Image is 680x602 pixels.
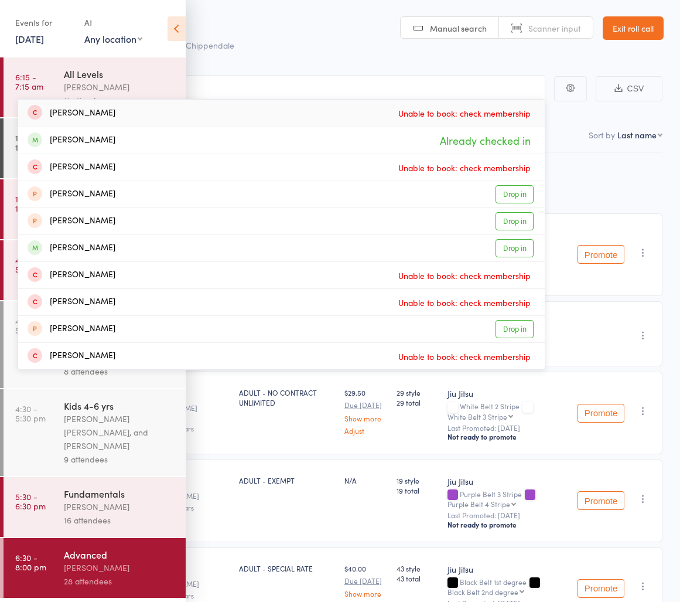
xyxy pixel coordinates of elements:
a: Drop in [496,320,534,338]
span: Unable to book: check membership [395,348,534,365]
div: Jiu Jitsu [447,563,568,575]
div: [PERSON_NAME] [PERSON_NAME], and [PERSON_NAME] [64,412,176,453]
time: 4:30 - 5:30 pm [15,316,46,335]
span: 29 style [397,387,438,397]
div: Fundamentals [64,487,176,500]
span: Unable to book: check membership [395,294,534,311]
button: Promote [578,404,624,423]
input: Search by name [18,75,545,102]
a: Drop in [496,212,534,230]
span: 19 total [397,485,438,495]
div: Not ready to promote [447,520,568,529]
span: Manual search [430,22,487,34]
div: At [84,13,142,32]
div: Events for [15,13,73,32]
small: Last Promoted: [DATE] [447,511,568,519]
div: Last name [617,129,657,141]
a: 12:00 -1:00 pmAll Levels[PERSON_NAME]10 attendees [4,179,186,239]
div: ADULT - NO CONTRACT UNLIMITED [239,387,335,407]
time: 5:30 - 6:30 pm [15,492,46,511]
small: Due [DATE] [344,577,387,585]
div: 8 attendees [64,365,176,378]
div: [PERSON_NAME] [28,295,115,309]
div: [PERSON_NAME] [28,349,115,363]
a: 4:30 -5:30 pmFundamentals[PERSON_NAME]4 attendees [4,240,186,300]
div: Black Belt 1st degree [447,578,568,596]
div: [PERSON_NAME] [28,188,115,201]
time: 11:00 - 12:00 pm [15,133,49,152]
div: [PERSON_NAME] [28,322,115,336]
span: Already checked in [437,130,534,151]
div: Jiu Jitsu [447,475,568,487]
time: 6:30 - 8:00 pm [15,553,46,572]
div: Kids 4-6 yrs [64,399,176,412]
a: Drop in [496,239,534,257]
time: 6:15 - 7:15 am [15,72,43,91]
a: 6:30 -8:00 pmAdvanced[PERSON_NAME]28 attendees [4,538,186,598]
div: $29.50 [344,387,387,434]
div: Not ready to promote [447,432,568,441]
div: [PERSON_NAME] [64,80,176,94]
a: Adjust [344,427,387,434]
span: 19 style [397,475,438,485]
time: 4:30 - 5:30 pm [15,404,46,423]
div: ADULT - EXEMPT [239,475,335,485]
a: 6:15 -7:15 amAll Levels[PERSON_NAME]11 attendees [4,57,186,117]
a: Show more [344,414,387,422]
div: Purple Belt 3 Stripe [447,490,568,508]
div: [PERSON_NAME] [64,500,176,513]
div: 28 attendees [64,574,176,588]
small: Due [DATE] [344,401,387,409]
a: 4:30 -5:30 pmKids 4-6 yrs[PERSON_NAME] [PERSON_NAME], and [PERSON_NAME]9 attendees [4,389,186,476]
time: 4:30 - 5:30 pm [15,255,46,274]
span: 43 style [397,563,438,573]
div: [PERSON_NAME] [64,561,176,574]
div: 11 attendees [64,94,176,107]
span: Unable to book: check membership [395,159,534,176]
span: 29 total [397,397,438,407]
div: ADULT - SPECIAL RATE [239,563,335,573]
div: [PERSON_NAME] [28,242,115,255]
div: [PERSON_NAME] [28,107,115,120]
span: Unable to book: check membership [395,104,534,122]
div: Purple Belt 4 Stripe [447,500,510,508]
button: Promote [578,491,624,510]
label: Sort by [589,129,615,141]
div: Any location [84,32,142,45]
a: 11:00 -12:00 pmNogi All Levels[PERSON_NAME]4 attendees [4,118,186,178]
button: Promote [578,579,624,598]
a: 4:30 -5:30 pmKids 7-14 yrs[PERSON_NAME] [PERSON_NAME], and [PERSON_NAME]8 attendees [4,301,186,388]
div: All Levels [64,67,176,80]
div: Jiu Jitsu [447,387,568,399]
span: Scanner input [528,22,581,34]
span: Unable to book: check membership [395,267,534,284]
div: 16 attendees [64,513,176,527]
a: Drop in [496,185,534,203]
span: Chippendale [186,39,234,51]
div: 9 attendees [64,453,176,466]
div: N/A [344,475,387,485]
span: 43 total [397,573,438,583]
div: [PERSON_NAME] [28,268,115,282]
button: Promote [578,245,624,264]
a: 5:30 -6:30 pmFundamentals[PERSON_NAME]16 attendees [4,477,186,537]
div: [PERSON_NAME] [28,161,115,174]
a: Show more [344,590,387,597]
a: [DATE] [15,32,44,45]
div: Advanced [64,548,176,561]
button: CSV [596,76,662,101]
small: Last Promoted: [DATE] [447,424,568,432]
div: White Belt 2 Stripe [447,402,568,420]
div: [PERSON_NAME] [28,215,115,228]
div: White Belt 3 Stripe [447,413,507,420]
div: Black Belt 2nd degree [447,588,518,596]
div: [PERSON_NAME] [28,134,115,147]
time: 12:00 - 1:00 pm [15,194,45,213]
a: Exit roll call [603,16,664,40]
